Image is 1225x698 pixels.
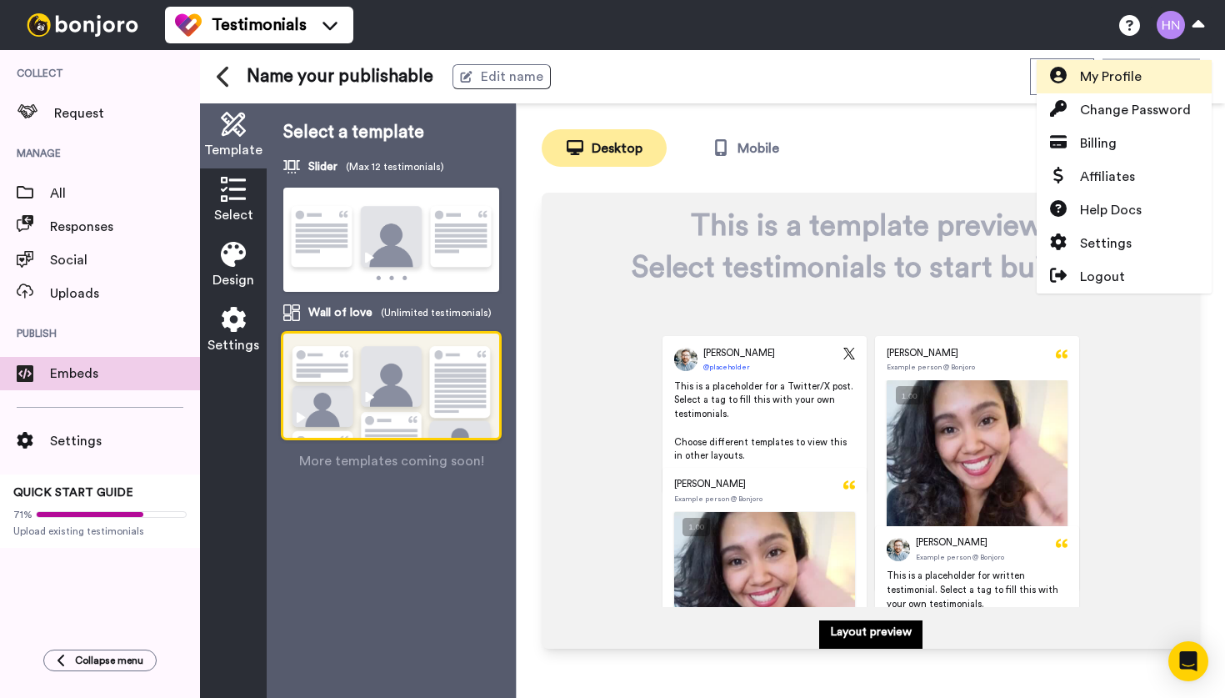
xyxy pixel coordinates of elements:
a: My Profile [1037,60,1212,93]
span: Settings [50,431,200,451]
span: This is a placeholder for a Twitter/X post. Select a tag to fill this with your own testimonials.... [662,380,867,464]
span: Responses [50,217,200,237]
p: Layout preview [830,624,912,640]
span: Social [50,250,200,270]
img: bj-logo-header-white.svg [20,13,145,37]
button: Collapse menu [43,650,157,671]
span: Example person @ Bonjoro [916,553,1004,562]
span: [PERSON_NAME] [703,347,775,361]
span: Change Password [1080,100,1191,120]
button: Edit name [452,64,551,89]
span: 71% [13,508,32,521]
button: Mobile [683,129,808,167]
span: (Unlimited testimonials) [381,306,492,319]
a: [PERSON_NAME]@placeholder [674,348,775,371]
span: Design [212,270,254,290]
span: This is a placeholder for written testimonial. Select a tag to fill this with your own testimonia... [887,571,1062,650]
span: QUICK START GUIDE [13,487,133,499]
img: tm-color.svg [175,12,202,38]
button: Save & close [1102,58,1200,94]
img: Video Thumbnail [887,380,1067,561]
span: Testimonials [212,13,307,37]
span: More templates coming soon! [299,451,484,471]
button: Desktop [542,129,667,167]
img: template-wol.png [283,334,499,481]
img: Video Thumbnail [674,512,855,693]
span: Name your publishable [247,64,433,89]
span: Slider [308,158,337,175]
span: Uploads [50,284,200,304]
a: Settings [1037,227,1212,260]
a: Help Docs [1037,193,1212,227]
span: (Max 12 testimonials) [346,160,444,173]
span: Affiliates [1080,167,1135,187]
span: Settings [207,335,259,355]
span: Settings [1080,234,1132,254]
span: My Profile [1080,67,1142,87]
a: Logout [1037,260,1212,294]
span: All [50,183,200,203]
a: Billing [1037,127,1212,160]
span: [PERSON_NAME] [916,536,987,550]
img: Icon Image [843,348,855,359]
p: Select a template [283,120,499,145]
span: Embeds [50,364,200,384]
button: Delete [1030,58,1094,94]
img: Profile Picture [674,348,697,371]
img: template-slider1.png [283,188,499,294]
span: Edit name [481,67,543,87]
span: Collapse menu [75,654,143,667]
span: Request [54,103,200,123]
img: Profile Picture [887,538,910,561]
span: Upload existing testimonials [13,525,187,538]
span: Example person @ Bonjoro [887,363,975,372]
a: Affiliates [1037,160,1212,193]
span: Select [214,205,253,225]
span: Help Docs [1080,200,1142,220]
span: [PERSON_NAME] [674,478,746,492]
span: Logout [1080,267,1125,287]
span: Billing [1080,133,1117,153]
p: Select testimonials to start building [619,251,1122,284]
span: @placeholder [703,363,750,372]
span: Template [204,140,262,160]
span: Example person @ Bonjoro [674,495,762,504]
div: Open Intercom Messenger [1168,641,1208,681]
span: [PERSON_NAME] [887,347,958,361]
p: This is a template preview. [619,209,1122,243]
span: Wall of love [308,304,372,321]
a: Change Password [1037,93,1212,127]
